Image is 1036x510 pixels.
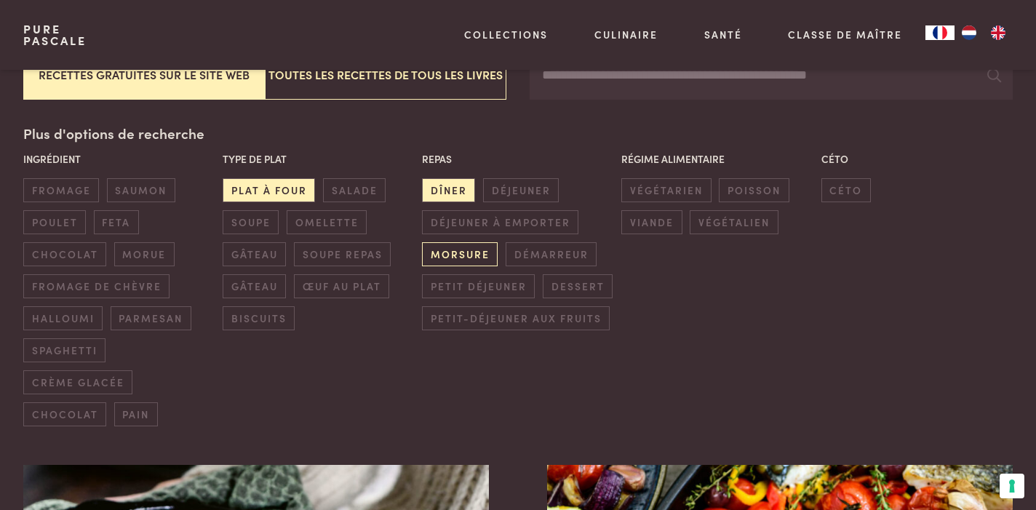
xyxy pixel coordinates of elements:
span: gâteau [223,242,286,266]
span: démarreur [506,242,597,266]
a: Santé [704,27,742,42]
span: soupe [223,210,279,234]
a: Culinaire [594,27,658,42]
span: fromage [23,178,99,202]
span: dessert [543,274,613,298]
span: déjeuner [483,178,559,202]
span: crème glacée [23,370,132,394]
p: Régime alimentaire [621,151,813,167]
span: spaghetti [23,338,105,362]
span: morue [114,242,175,266]
span: soupe repas [294,242,391,266]
p: Repas [422,151,614,167]
span: chocolat [23,402,106,426]
span: œuf au plat [294,274,389,298]
a: Classe de maître [788,27,902,42]
span: saumon [107,178,175,202]
span: poisson [719,178,789,202]
span: chocolat [23,242,106,266]
p: Ingrédient [23,151,215,167]
p: Céto [821,151,1013,167]
button: Toutes les recettes de tous les livres [265,51,506,100]
div: Language [925,25,955,40]
span: petit-déjeuner aux fruits [422,306,610,330]
span: céto [821,178,871,202]
span: pain [114,402,158,426]
span: biscuits [223,306,295,330]
ul: Language list [955,25,1013,40]
span: petit déjeuner [422,274,535,298]
span: dîner [422,178,475,202]
aside: Language selected: Français [925,25,1013,40]
span: végétarien [621,178,711,202]
span: parmesan [111,306,191,330]
span: végétalien [690,210,778,234]
button: Vos préférences en matière de consentement pour les technologies de suivi [1000,474,1024,498]
p: Type de plat [223,151,415,167]
span: plat à four [223,178,315,202]
a: FR [925,25,955,40]
span: gâteau [223,274,286,298]
span: fromage de chèvre [23,274,170,298]
a: EN [984,25,1013,40]
span: morsure [422,242,498,266]
span: salade [323,178,386,202]
button: Recettes gratuites sur le site web [23,51,265,100]
span: omelette [287,210,367,234]
span: viande [621,210,682,234]
span: feta [94,210,139,234]
a: PurePascale [23,23,87,47]
a: Collections [464,27,548,42]
span: déjeuner à emporter [422,210,578,234]
a: NL [955,25,984,40]
span: poulet [23,210,86,234]
span: halloumi [23,306,103,330]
